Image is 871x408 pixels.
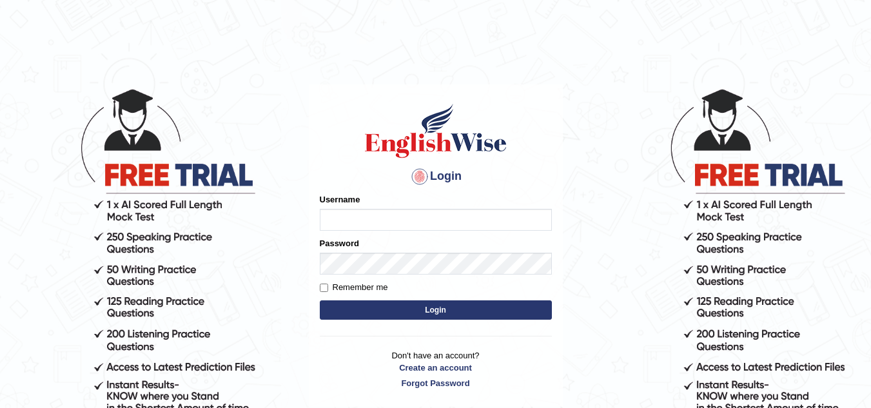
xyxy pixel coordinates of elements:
[320,377,552,389] a: Forgot Password
[320,284,328,292] input: Remember me
[320,237,359,249] label: Password
[320,300,552,320] button: Login
[320,349,552,389] p: Don't have an account?
[320,166,552,187] h4: Login
[320,193,360,206] label: Username
[362,102,509,160] img: Logo of English Wise sign in for intelligent practice with AI
[320,362,552,374] a: Create an account
[320,281,388,294] label: Remember me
